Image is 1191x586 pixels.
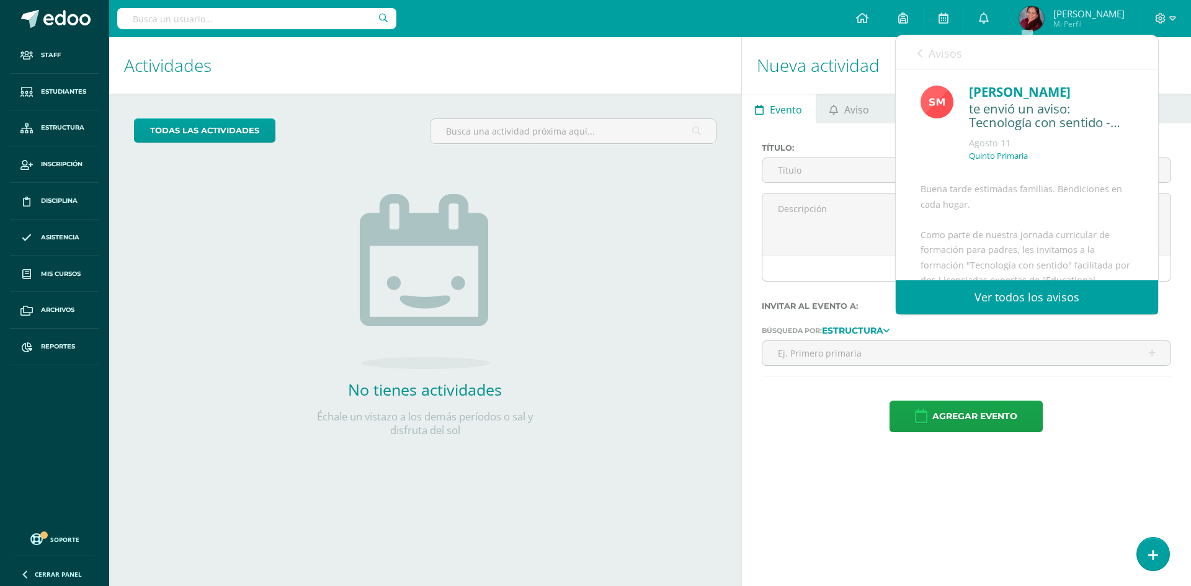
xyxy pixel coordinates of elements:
[50,535,79,544] span: Soporte
[41,159,83,169] span: Inscripción
[41,196,78,206] span: Disciplina
[1053,7,1125,20] span: [PERSON_NAME]
[124,37,726,94] h1: Actividades
[762,158,996,182] input: Título
[757,37,1176,94] h1: Nueva actividad
[10,292,99,329] a: Archivos
[41,123,84,133] span: Estructura
[822,325,883,336] strong: Estructura
[35,570,82,579] span: Cerrar panel
[742,94,816,123] a: Evento
[921,182,1133,494] div: Buena tarde estimadas familias. Bendiciones en cada hogar. Como parte de nuestra jornada curricul...
[969,102,1133,131] div: te envió un aviso: Tecnología con sentido - Formación para padres
[762,341,1171,365] input: Ej. Primero primaria
[134,118,275,143] a: todas las Actividades
[15,530,94,547] a: Soporte
[10,220,99,256] a: Asistencia
[921,86,953,118] img: a4c9654d905a1a01dc2161da199b9124.png
[10,256,99,293] a: Mis cursos
[762,326,822,335] span: Búsqueda por:
[430,119,715,143] input: Busca una actividad próxima aquí...
[41,269,81,279] span: Mis cursos
[10,183,99,220] a: Disciplina
[10,74,99,110] a: Estudiantes
[890,401,1043,432] button: Agregar evento
[969,82,1133,102] div: [PERSON_NAME]
[10,146,99,183] a: Inscripción
[41,233,79,242] span: Asistencia
[770,95,802,125] span: Evento
[969,137,1133,149] div: Agosto 11
[844,95,869,125] span: Aviso
[822,326,890,334] a: Estructura
[1019,6,1044,31] img: 00c1b1db20a3e38a90cfe610d2c2e2f3.png
[932,401,1017,432] span: Agregar evento
[929,46,962,61] span: Avisos
[1053,19,1125,29] span: Mi Perfil
[762,301,1171,311] label: Invitar al evento a:
[301,379,549,400] h2: No tienes actividades
[816,94,883,123] a: Aviso
[10,110,99,147] a: Estructura
[117,8,396,29] input: Busca un usuario...
[969,151,1028,161] p: Quinto Primaria
[301,410,549,437] p: Échale un vistazo a los demás períodos o sal y disfruta del sol
[41,305,74,315] span: Archivos
[10,37,99,74] a: Staff
[41,50,61,60] span: Staff
[41,342,75,352] span: Reportes
[41,87,86,97] span: Estudiantes
[10,329,99,365] a: Reportes
[360,194,490,369] img: no_activities.png
[896,280,1158,314] a: Ver todos los avisos
[762,143,997,153] label: Título:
